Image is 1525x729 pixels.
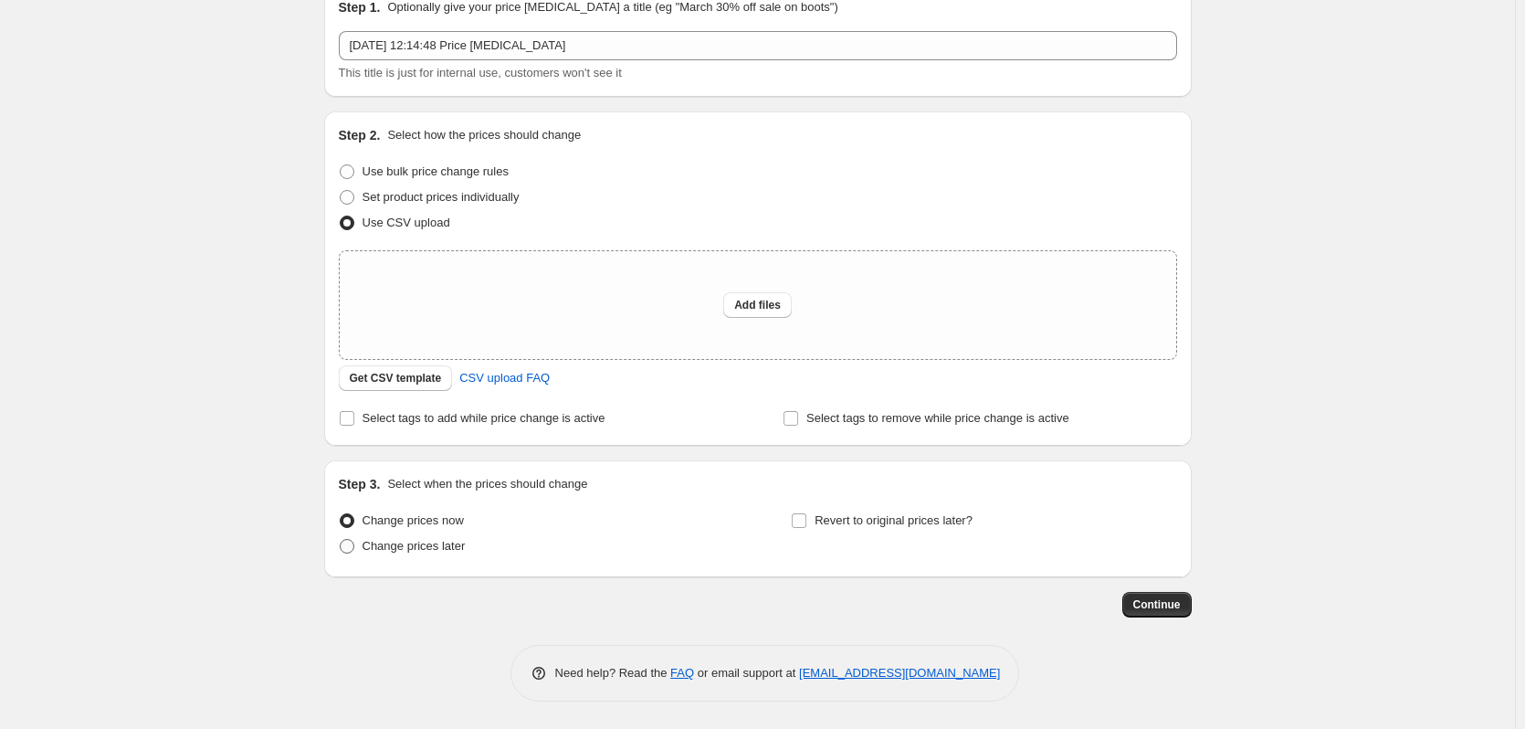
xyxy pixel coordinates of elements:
span: Select tags to add while price change is active [363,411,605,425]
span: Use CSV upload [363,216,450,229]
span: CSV upload FAQ [459,369,550,387]
p: Select how the prices should change [387,126,581,144]
button: Add files [723,292,792,318]
a: FAQ [670,666,694,680]
button: Continue [1122,592,1192,618]
span: Select tags to remove while price change is active [806,411,1069,425]
span: Need help? Read the [555,666,671,680]
span: Change prices later [363,539,466,553]
p: Select when the prices should change [387,475,587,493]
input: 30% off holiday sale [339,31,1177,60]
span: Revert to original prices later? [815,513,973,527]
span: Use bulk price change rules [363,164,509,178]
span: Change prices now [363,513,464,527]
span: Continue [1133,597,1181,612]
a: [EMAIL_ADDRESS][DOMAIN_NAME] [799,666,1000,680]
span: Add files [734,298,781,312]
a: CSV upload FAQ [448,364,561,393]
span: Get CSV template [350,371,442,386]
button: Get CSV template [339,365,453,391]
span: Set product prices individually [363,190,520,204]
h2: Step 2. [339,126,381,144]
h2: Step 3. [339,475,381,493]
span: or email support at [694,666,799,680]
span: This title is just for internal use, customers won't see it [339,66,622,79]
